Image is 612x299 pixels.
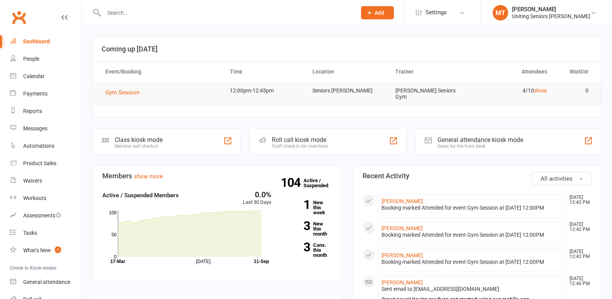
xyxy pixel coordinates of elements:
[10,50,81,68] a: People
[566,276,591,286] time: [DATE] 12:40 PM
[105,89,139,96] span: Gym Session
[272,144,328,149] div: Staff check-in for members
[10,85,81,103] a: Payments
[23,108,42,114] div: Reports
[512,6,590,13] div: [PERSON_NAME]
[381,232,563,238] div: Booking marked Attended for event Gym Session at [DATE] 12:00PM
[23,230,37,236] div: Tasks
[23,178,42,184] div: Waivers
[566,222,591,232] time: [DATE] 12:42 PM
[102,172,332,180] h3: Members
[98,62,223,82] th: Event/Booking
[10,242,81,259] a: What's New1
[10,172,81,190] a: Waivers
[381,198,423,204] a: [PERSON_NAME]
[381,205,563,211] div: Booking marked Attended for event Gym Session at [DATE] 12:00PM
[10,224,81,242] a: Tasks
[303,172,337,194] a: 104Active / Suspended
[381,225,423,231] a: [PERSON_NAME]
[23,73,45,79] div: Calendar
[283,221,332,236] a: 3New this month
[361,6,394,19] button: Add
[105,88,145,97] button: Gym Session
[532,172,592,185] button: All activities
[554,82,595,100] td: 0
[10,68,81,85] a: Calendar
[23,160,56,166] div: Product Sales
[471,62,554,82] th: Attendees
[471,82,554,100] td: 4/10
[23,279,70,285] div: General attendance
[10,155,81,172] a: Product Sales
[388,82,471,106] td: [PERSON_NAME] Seniors Gym
[272,136,328,144] div: Roll call kiosk mode
[115,144,163,149] div: Member self check-in
[381,252,423,258] a: [PERSON_NAME]
[223,82,306,100] td: 12:00pm-12:45pm
[534,87,547,94] a: show
[10,207,81,224] a: Assessments
[283,241,310,253] strong: 3
[223,62,306,82] th: Time
[10,120,81,137] a: Messages
[283,220,310,232] strong: 3
[305,82,388,100] td: Seniors [PERSON_NAME]
[381,259,563,265] div: Booking marked Attended for event Gym Session at [DATE] 12:00PM
[512,13,590,20] div: Uniting Seniors [PERSON_NAME]
[23,38,50,44] div: Dashboard
[23,91,47,97] div: Payments
[102,45,592,53] h3: Coming up [DATE]
[23,247,51,253] div: What's New
[115,136,163,144] div: Class kiosk mode
[381,279,423,285] a: [PERSON_NAME]
[381,286,499,292] span: Sent email to [EMAIL_ADDRESS][DOMAIN_NAME]
[283,243,332,258] a: 3Canx. this month
[23,212,61,219] div: Assessments
[23,143,54,149] div: Automations
[23,195,46,201] div: Workouts
[10,273,81,291] a: General attendance kiosk mode
[375,10,384,16] span: Add
[437,136,523,144] div: General attendance kiosk mode
[566,195,591,205] time: [DATE] 12:42 PM
[243,191,271,198] div: 0.0%
[283,200,332,215] a: 1New this week
[243,191,271,207] div: Last 30 Days
[363,172,592,180] h3: Recent Activity
[541,175,573,182] span: All activities
[493,5,508,21] div: MT
[102,192,179,199] strong: Active / Suspended Members
[305,62,388,82] th: Location
[9,8,29,27] a: Clubworx
[23,125,47,132] div: Messages
[281,177,303,188] strong: 104
[388,62,471,82] th: Trainer
[23,56,39,62] div: People
[55,246,61,253] span: 1
[437,144,523,149] div: Great for the front desk
[102,7,351,18] input: Search...
[426,4,447,21] span: Settings
[283,199,310,210] strong: 1
[134,173,163,180] a: show more
[10,103,81,120] a: Reports
[10,33,81,50] a: Dashboard
[10,190,81,207] a: Workouts
[554,62,595,82] th: Waitlist
[566,249,591,259] time: [DATE] 12:42 PM
[10,137,81,155] a: Automations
